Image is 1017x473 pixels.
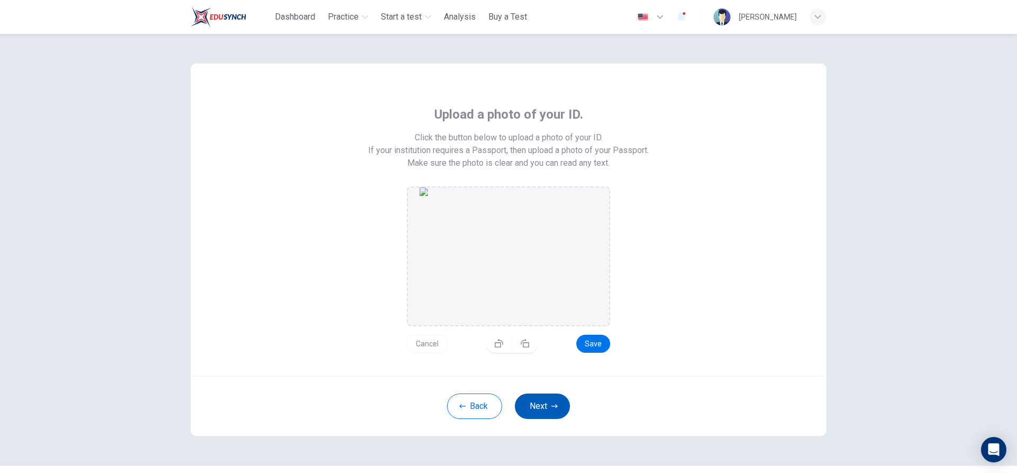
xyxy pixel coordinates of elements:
[377,7,435,26] button: Start a test
[434,106,583,123] span: Upload a photo of your ID.
[981,437,1006,462] div: Open Intercom Messenger
[713,8,730,25] img: Profile picture
[486,335,512,352] button: Rotate left
[488,11,527,23] span: Buy a Test
[407,335,448,353] button: Cancel
[271,7,319,26] button: Dashboard
[484,7,531,26] button: Buy a Test
[368,131,649,157] span: Click the button below to upload a photo of your ID. If your institution requires a Passport, the...
[440,7,480,26] button: Analysis
[512,335,538,352] button: Rotate right
[407,186,610,326] div: drag and drop area
[636,13,649,21] img: en
[381,11,422,23] span: Start a test
[324,7,372,26] button: Practice
[191,6,271,28] a: ELTC logo
[444,11,476,23] span: Analysis
[739,11,797,23] div: [PERSON_NAME]
[191,6,246,28] img: ELTC logo
[407,157,610,169] span: Make sure the photo is clear and you can read any text.
[328,11,359,23] span: Practice
[420,188,597,325] img: preview screemshot
[576,335,610,353] button: Save
[447,394,502,419] button: Back
[515,394,570,419] button: Next
[275,11,315,23] span: Dashboard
